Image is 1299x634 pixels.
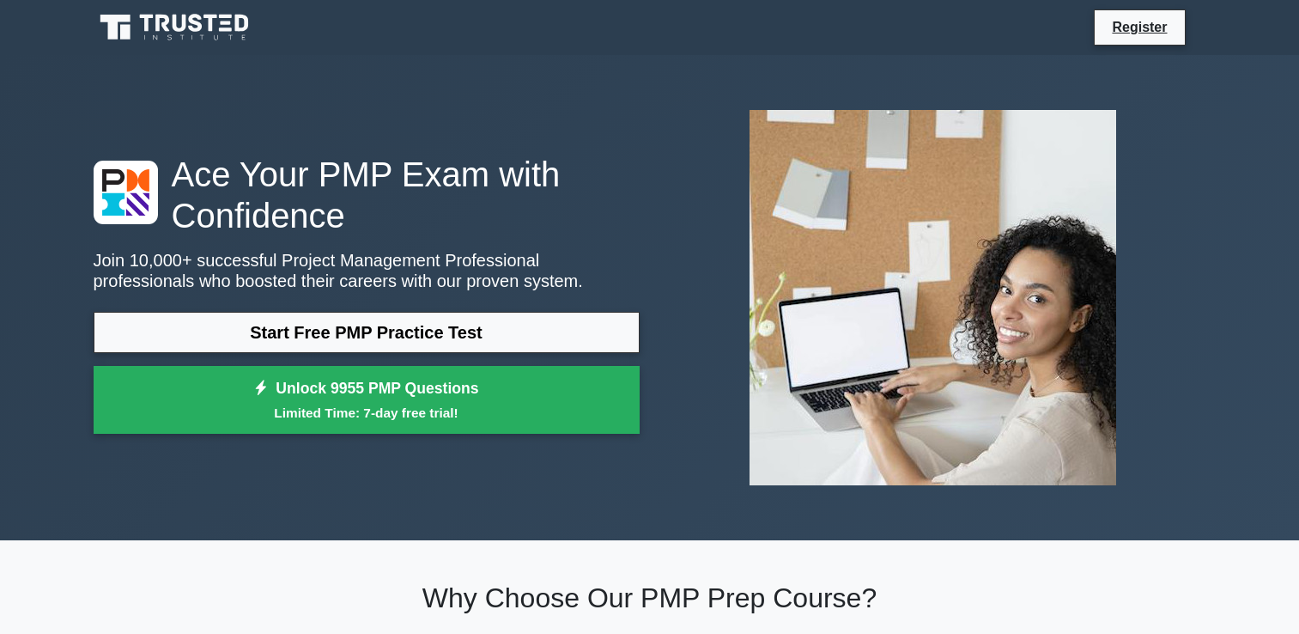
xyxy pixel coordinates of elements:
[94,154,640,236] h1: Ace Your PMP Exam with Confidence
[94,250,640,291] p: Join 10,000+ successful Project Management Professional professionals who boosted their careers w...
[94,582,1206,614] h2: Why Choose Our PMP Prep Course?
[1102,16,1177,38] a: Register
[115,403,618,423] small: Limited Time: 7-day free trial!
[94,366,640,435] a: Unlock 9955 PMP QuestionsLimited Time: 7-day free trial!
[94,312,640,353] a: Start Free PMP Practice Test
